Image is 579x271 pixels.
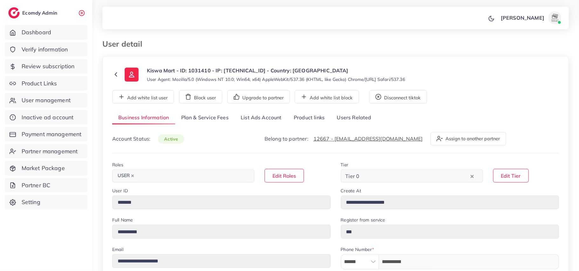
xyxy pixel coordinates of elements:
[22,10,59,16] h2: Ecomdy Admin
[227,90,290,103] button: Upgrade to partner
[5,161,87,175] a: Market Package
[158,134,184,144] span: active
[22,181,51,189] span: Partner BC
[5,144,87,159] a: Partner management
[369,90,427,103] button: Disconnect tiktok
[112,246,123,253] label: Email
[112,90,174,103] button: Add white list user
[5,127,87,142] a: Payment management
[22,198,40,206] span: Setting
[22,113,74,122] span: Inactive ad account
[112,111,175,125] a: Business Information
[5,25,87,40] a: Dashboard
[341,217,385,223] label: Register from service
[22,164,65,172] span: Market Package
[138,171,246,181] input: Search for option
[5,76,87,91] a: Product Links
[344,171,361,181] span: Tier 0
[331,111,377,125] a: Users Related
[131,174,134,177] button: Deselect USER
[147,67,405,74] p: Kiswa Mart - ID: 1031410 - IP: [TECHNICAL_ID] - Country: [GEOGRAPHIC_DATA]
[5,110,87,125] a: Inactive ad account
[5,93,87,108] a: User management
[5,42,87,57] a: Verify information
[5,195,87,209] a: Setting
[265,135,423,142] p: Belong to partner:
[175,111,235,125] a: Plan & Service Fees
[22,28,51,36] span: Dashboard
[22,45,68,54] span: Verify information
[22,62,75,70] span: Review subscription
[115,171,137,180] span: USER
[548,11,561,24] img: avatar
[314,135,423,142] a: 12667 - [EMAIL_ADDRESS][DOMAIN_NAME]
[493,169,529,182] button: Edit Tier
[179,90,222,103] button: Block user
[22,130,82,138] span: Payment management
[22,96,71,104] span: User management
[295,90,359,103] button: Add white list block
[102,39,147,49] h3: User detail
[112,217,133,223] label: Full Name
[112,135,184,143] p: Account Status:
[341,246,374,253] label: Phone Number
[22,147,78,155] span: Partner management
[125,68,139,82] img: ic-user-info.36bf1079.svg
[8,7,20,18] img: logo
[235,111,288,125] a: List Ads Account
[112,162,123,168] label: Roles
[341,188,361,194] label: Create At
[112,169,254,182] div: Search for option
[265,169,304,182] button: Edit Roles
[341,169,483,182] div: Search for option
[497,11,564,24] a: [PERSON_NAME]avatar
[5,59,87,74] a: Review subscription
[288,111,331,125] a: Product links
[8,7,59,18] a: logoEcomdy Admin
[471,172,474,180] button: Clear Selected
[5,178,87,193] a: Partner BC
[501,14,544,22] p: [PERSON_NAME]
[341,162,348,168] label: Tier
[431,132,506,145] button: Assign to another partner
[147,76,405,83] small: User Agent: Mozilla/5.0 (Windows NT 10.0; Win64; x64) AppleWebKit/537.36 (KHTML, like Gecko) Chro...
[112,188,128,194] label: User ID
[361,171,469,181] input: Search for option
[22,79,57,88] span: Product Links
